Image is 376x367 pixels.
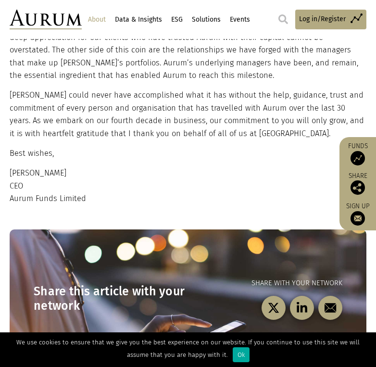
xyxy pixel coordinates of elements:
a: Log in/Register [295,10,366,29]
img: linkedin-black.svg [296,302,308,314]
span: Log in/Register [299,14,346,25]
p: [PERSON_NAME] could never have accomplished what it has without the help, guidance, trust and com... [10,89,364,140]
a: Solutions [190,12,222,28]
img: Share this post [351,180,365,195]
div: Ok [233,347,250,362]
img: twitter-black.svg [268,302,280,314]
a: Sign up [344,202,371,226]
img: Aurum [10,10,82,29]
a: Data & Insights [113,12,163,28]
img: search.svg [278,14,288,24]
div: Share [344,173,371,195]
a: ESG [170,12,184,28]
a: About [87,12,107,28]
p: We are incredibly grateful to have arrived at this point in [PERSON_NAME]’s journey. So many fact... [10,6,364,82]
img: Access Funds [351,151,365,165]
a: Events [228,12,251,28]
h3: Share this article with your network [34,284,188,313]
p: [PERSON_NAME] CEO Aurum Funds Limited [10,167,364,205]
p: Best wishes, [10,147,364,160]
a: Funds [344,142,371,165]
img: email-black.svg [325,302,337,314]
img: Sign up to our newsletter [351,211,365,226]
p: Share with your network [188,278,342,289]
